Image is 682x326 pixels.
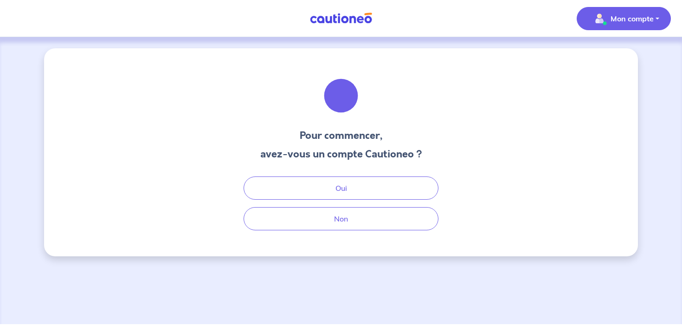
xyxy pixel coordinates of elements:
[306,13,376,24] img: Cautioneo
[260,128,422,143] h3: Pour commencer,
[592,11,607,26] img: illu_account_valid_menu.svg
[244,176,438,200] button: Oui
[577,7,671,30] button: illu_account_valid_menu.svgMon compte
[316,71,366,121] img: illu_welcome.svg
[611,13,654,24] p: Mon compte
[244,207,438,230] button: Non
[260,147,422,162] h3: avez-vous un compte Cautioneo ?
